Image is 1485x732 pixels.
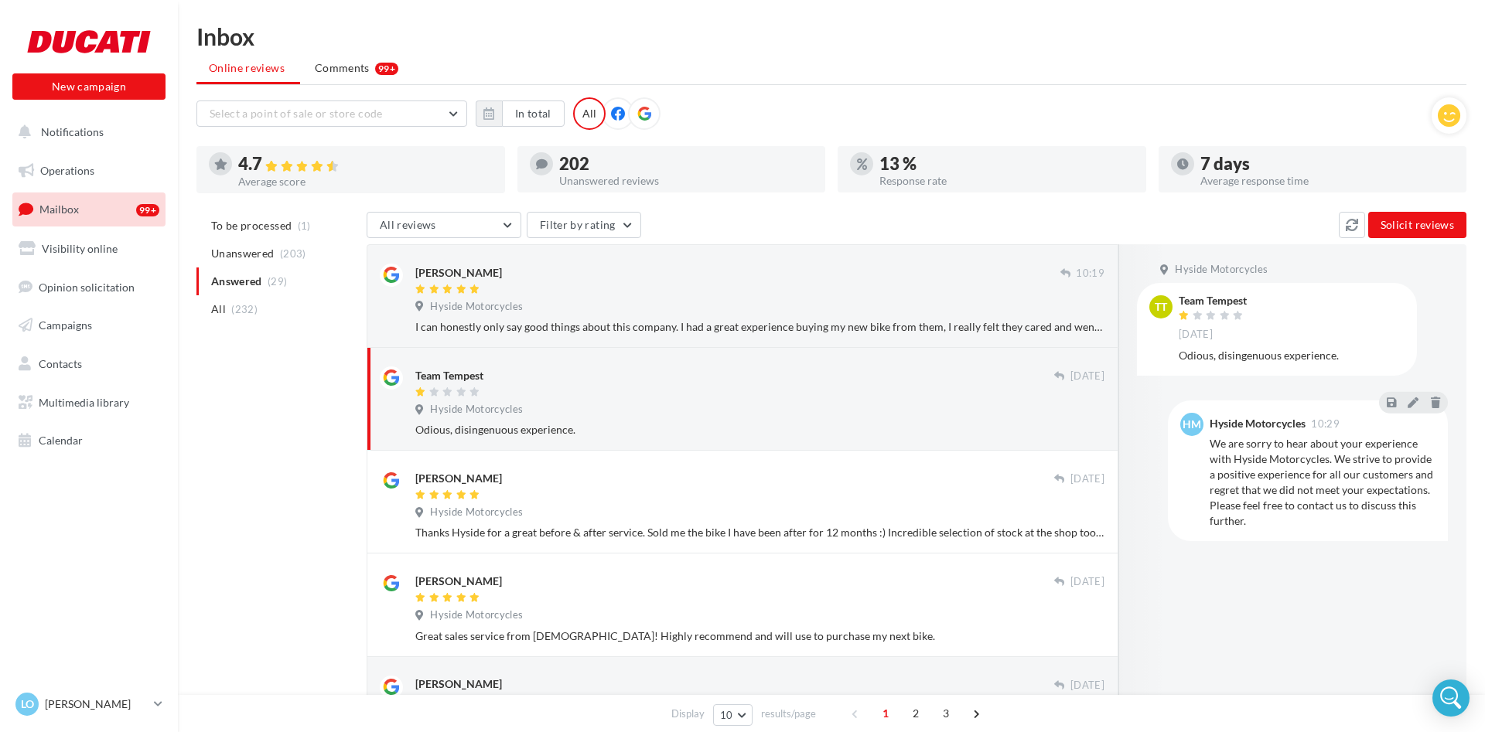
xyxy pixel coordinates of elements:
span: Visibility online [42,242,118,255]
span: Contacts [39,357,82,370]
span: Comments [315,60,370,76]
div: We are sorry to hear about your experience with Hyside Motorcycles. We strive to provide a positi... [1210,436,1435,529]
span: Multimedia library [39,396,129,409]
div: Great sales service from [DEMOGRAPHIC_DATA]! Highly recommend and will use to purchase my next bike. [415,628,1104,644]
span: (232) [231,303,258,315]
div: Thanks Hyside for a great before & after service. Sold me the bike I have been after for 12 month... [415,525,1104,540]
div: Open Intercom Messenger [1432,679,1470,717]
span: Campaigns [39,318,92,332]
span: Hyside Motorcycles [430,403,523,417]
a: Calendar [9,424,169,457]
span: Select a point of sale or store code [210,107,383,120]
button: All reviews [367,212,521,238]
button: Notifications [9,116,162,148]
button: In total [476,100,565,127]
div: Odious, disingenuous experience. [415,422,1104,437]
div: [PERSON_NAME] [415,574,502,589]
span: [DATE] [1179,328,1213,342]
a: LO [PERSON_NAME] [12,689,166,719]
span: Mailbox [39,203,79,216]
div: Team Tempest [415,368,483,383]
a: Multimedia library [9,386,169,419]
span: Calendar [39,434,83,447]
span: Hyside Motorcycles [430,506,523,519]
span: Opinion solicitation [39,280,135,293]
span: [DATE] [1070,472,1104,486]
div: 99+ [375,63,398,75]
div: Response rate [879,175,1134,186]
a: Visibility online [9,233,169,265]
a: Campaigns [9,309,169,342]
span: (203) [280,247,306,260]
div: Odious, disingenuous experience. [1179,348,1405,363]
div: 7 days [1200,155,1455,172]
div: Inbox [196,25,1466,48]
span: 10:19 [1076,267,1104,281]
span: 10 [720,709,733,721]
span: All reviews [380,218,436,231]
span: Display [671,706,705,721]
span: 2 [903,701,928,726]
span: Hyside Motorcycles [430,608,523,622]
span: LO [21,696,34,712]
div: [PERSON_NAME] [415,471,502,486]
span: results/page [761,706,816,721]
span: Hyside Motorcycles [430,300,523,314]
a: Mailbox99+ [9,192,169,226]
span: Operations [40,164,94,177]
span: All [211,301,226,317]
button: 10 [713,704,753,726]
span: HM [1183,417,1201,432]
div: 99+ [136,204,159,216]
div: 202 [559,155,814,172]
span: (1) [298,220,311,232]
button: Filter by rating [527,212,641,238]
span: [DATE] [1070,679,1104,693]
div: I can honestly only say good things about this company. I had a great experience buying my new bi... [415,319,1104,335]
a: Contacts [9,348,169,380]
div: Hyside Motorcycles [1210,418,1306,429]
span: 1 [873,701,898,726]
div: [PERSON_NAME] [415,676,502,692]
div: Team Tempest [1179,295,1247,306]
div: All [573,97,606,130]
div: [PERSON_NAME] [415,265,502,281]
span: TT [1155,299,1167,315]
div: Average response time [1200,175,1455,186]
a: Operations [9,155,169,187]
span: [DATE] [1070,575,1104,589]
div: Unanswered reviews [559,175,814,186]
a: Opinion solicitation [9,271,169,304]
button: New campaign [12,73,166,100]
div: 4.7 [238,155,493,173]
div: 13 % [879,155,1134,172]
p: [PERSON_NAME] [45,696,148,712]
div: Average score [238,176,493,187]
span: To be processed [211,218,292,233]
button: Select a point of sale or store code [196,100,467,127]
span: 3 [934,701,958,726]
span: [DATE] [1070,369,1104,383]
button: In total [502,100,565,127]
span: Notifications [41,125,104,138]
span: Hyside Motorcycles [1175,263,1268,277]
button: Solicit reviews [1368,212,1466,238]
span: Unanswered [211,246,275,261]
span: 10:29 [1311,419,1340,429]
